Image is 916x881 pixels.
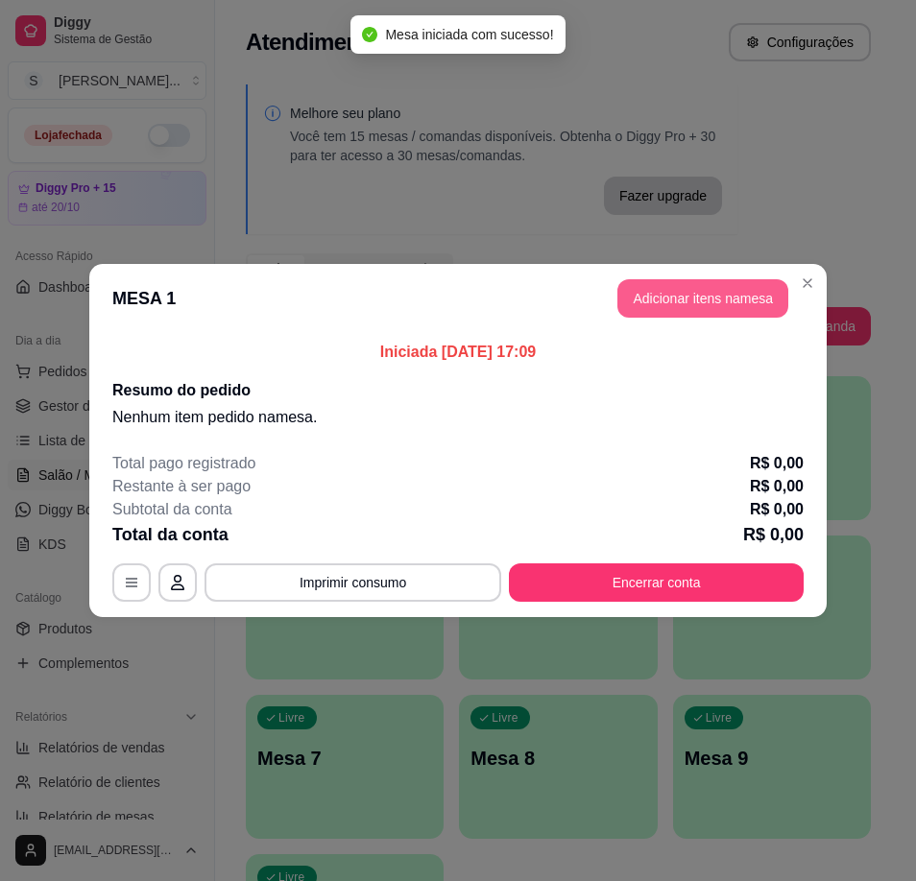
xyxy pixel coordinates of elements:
p: R$ 0,00 [750,498,804,521]
p: Total pago registrado [112,452,255,475]
button: Adicionar itens namesa [617,279,788,318]
header: MESA 1 [89,264,827,333]
button: Close [792,268,823,298]
p: R$ 0,00 [750,452,804,475]
h2: Resumo do pedido [112,379,804,402]
button: Imprimir consumo [205,563,501,602]
p: R$ 0,00 [743,521,804,548]
span: check-circle [362,27,377,42]
p: Iniciada [DATE] 17:09 [112,341,804,364]
p: Nenhum item pedido na mesa . [112,406,804,429]
button: Encerrar conta [509,563,804,602]
p: Restante à ser pago [112,475,251,498]
p: R$ 0,00 [750,475,804,498]
span: Mesa iniciada com sucesso! [385,27,553,42]
p: Subtotal da conta [112,498,232,521]
p: Total da conta [112,521,229,548]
